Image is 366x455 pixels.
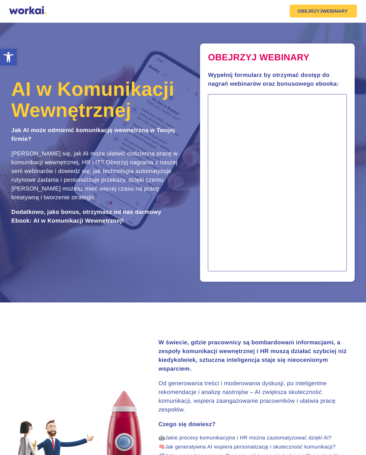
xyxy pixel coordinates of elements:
[158,421,216,427] strong: Czego się dowiesz?
[216,102,339,268] iframe: Form 0
[158,444,165,450] i: 🧠
[208,51,347,64] h2: Obejrzyj webinary
[290,5,357,18] a: OBEJRZYJWEBINARY
[158,444,355,450] li: Jak generatywna AI wspiera personalizację i skuteczność komunikacji?
[208,72,339,87] strong: Wypełnij formularz by otrzymać dostęp do nagrań webinarów oraz bonusowego ebooka:
[11,78,174,121] span: AI w Komunikacji Wewnętrznej
[158,379,355,414] h3: Od generowania treści i moderowania dyskusji, po inteligentne rekomendacje i analizę nastrojów – ...
[158,339,347,372] strong: W świecie, gdzie pracownicy są bombardowani informacjami, a zespoły komunikacji wewnętrznej i HR ...
[158,435,355,441] li: Jakie procesy komunikacyjne i HR można zautomatyzować dzięki AI?
[322,9,348,13] em: WEBINARY
[11,150,178,201] span: [PERSON_NAME] się, jak AI może ułatwić codzienną pracę w komunikacji wewnętrznej, HR i IT? Obejrz...
[11,209,161,224] strong: Dodatkowo, jako bonus, otrzymasz od nas darmowy Ebook: AI w Komunikacji Wewnętrznej!
[11,127,175,142] strong: Jak AI może odmienić komunikację wewnętrzną w Twojej firmie?
[158,435,165,441] i: 🤖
